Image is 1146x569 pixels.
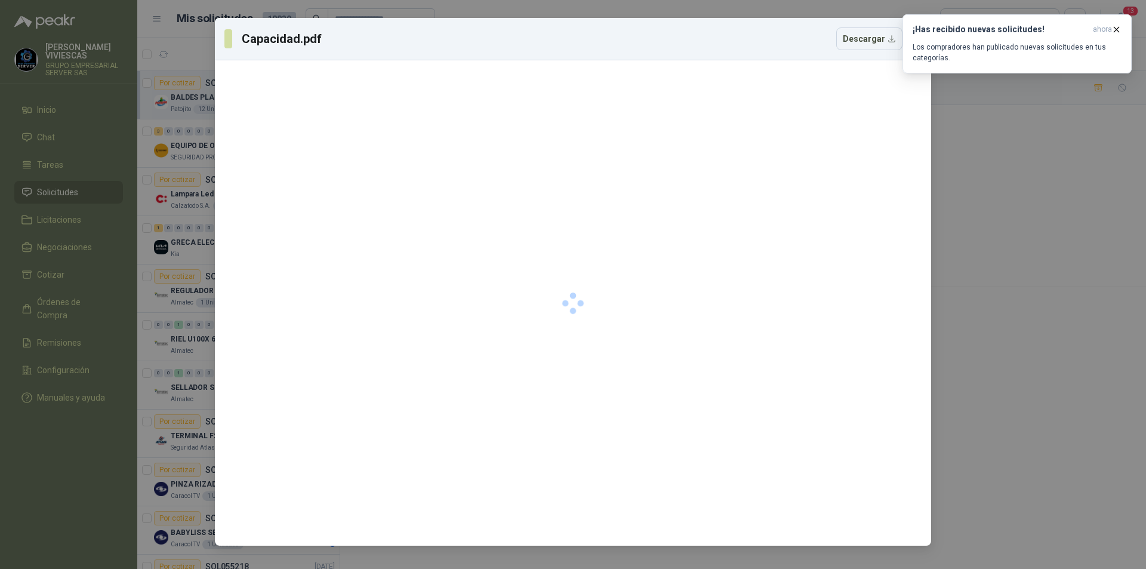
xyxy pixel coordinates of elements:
h3: ¡Has recibido nuevas solicitudes! [913,24,1088,35]
span: ahora [1093,24,1112,35]
h3: Capacidad.pdf [242,30,324,48]
button: ¡Has recibido nuevas solicitudes!ahora Los compradores han publicado nuevas solicitudes en tus ca... [902,14,1132,73]
p: Los compradores han publicado nuevas solicitudes en tus categorías. [913,42,1122,63]
button: Descargar [836,27,902,50]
